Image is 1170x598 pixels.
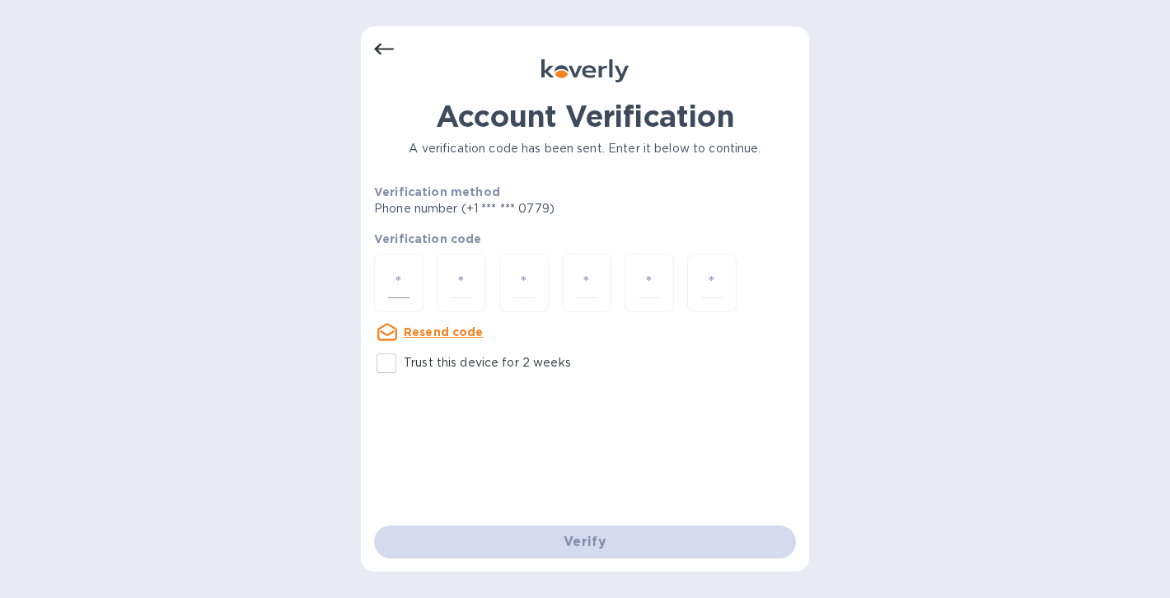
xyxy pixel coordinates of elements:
h1: Account Verification [374,99,796,133]
b: Verification method [374,185,500,199]
u: Resend code [404,325,484,339]
p: Phone number (+1 *** *** 0779) [374,200,681,217]
p: Trust this device for 2 weeks [404,354,571,371]
p: Verification code [374,231,796,247]
p: A verification code has been sent. Enter it below to continue. [374,140,796,157]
